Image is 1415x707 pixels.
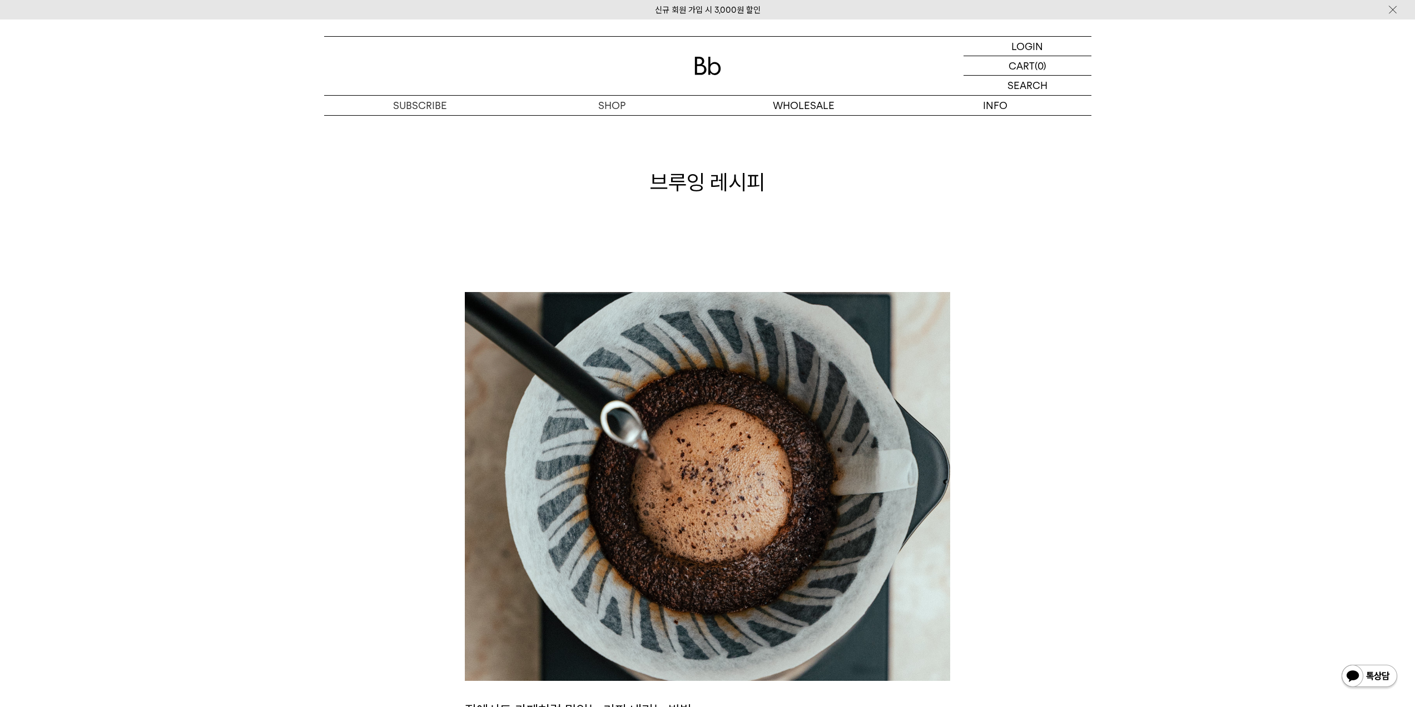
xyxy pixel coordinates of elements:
[964,37,1091,56] a: LOGIN
[1340,664,1398,690] img: 카카오톡 채널 1:1 채팅 버튼
[655,5,761,15] a: 신규 회원 가입 시 3,000원 할인
[324,167,1091,197] h1: 브루잉 레시피
[324,96,516,115] a: SUBSCRIBE
[1011,37,1043,56] p: LOGIN
[708,96,900,115] p: WHOLESALE
[694,57,721,75] img: 로고
[1007,76,1047,95] p: SEARCH
[1009,56,1035,75] p: CART
[1035,56,1046,75] p: (0)
[516,96,708,115] a: SHOP
[964,56,1091,76] a: CART (0)
[900,96,1091,115] p: INFO
[465,292,950,681] img: 4189a716bed969d963a9df752a490e85_105402.jpg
